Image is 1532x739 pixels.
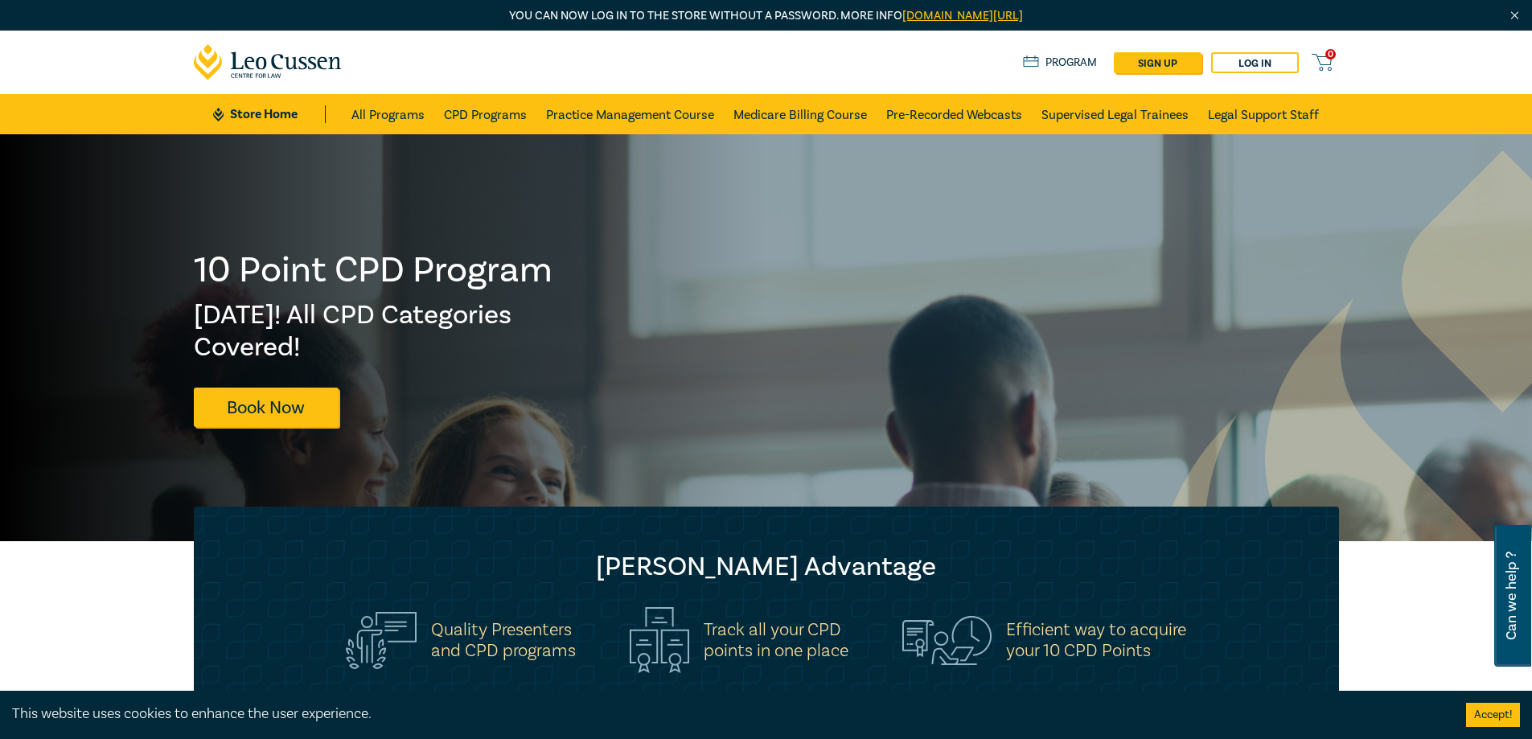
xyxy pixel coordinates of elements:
a: Pre-Recorded Webcasts [886,94,1022,134]
a: Program [1023,54,1098,72]
a: [DOMAIN_NAME][URL] [902,8,1023,23]
p: You can now log in to the store without a password. More info [194,7,1339,25]
a: sign up [1114,52,1201,73]
img: Track all your CPD<br>points in one place [630,607,689,673]
button: Accept cookies [1466,703,1520,727]
a: All Programs [351,94,425,134]
img: Efficient way to acquire<br>your 10 CPD Points [902,616,992,664]
span: 0 [1325,49,1336,60]
div: This website uses cookies to enhance the user experience. [12,704,1442,725]
img: Quality Presenters<br>and CPD programs [346,612,417,669]
a: Store Home [213,105,325,123]
h5: Track all your CPD points in one place [704,619,848,661]
a: Book Now [194,388,339,427]
a: Legal Support Staff [1208,94,1319,134]
a: Medicare Billing Course [733,94,867,134]
a: Log in [1211,52,1299,73]
h5: Quality Presenters and CPD programs [431,619,576,661]
h1: 10 Point CPD Program [194,249,554,291]
span: Can we help ? [1504,535,1519,657]
h2: [PERSON_NAME] Advantage [226,551,1307,583]
h5: Efficient way to acquire your 10 CPD Points [1006,619,1186,661]
h2: [DATE]! All CPD Categories Covered! [194,299,554,363]
a: CPD Programs [444,94,527,134]
a: Practice Management Course [546,94,714,134]
a: Supervised Legal Trainees [1041,94,1189,134]
img: Close [1508,9,1522,23]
